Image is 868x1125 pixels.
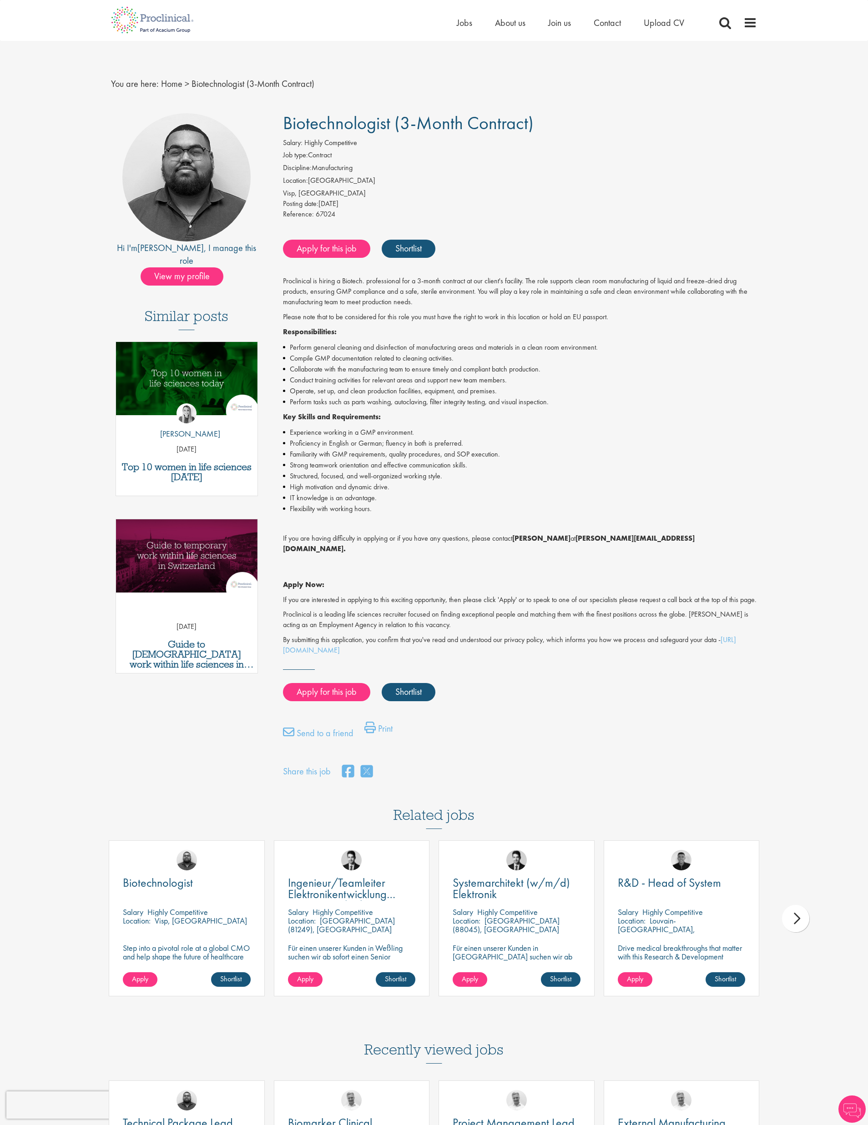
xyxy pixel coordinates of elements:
[453,907,473,917] span: Salary
[288,915,316,926] span: Location:
[283,276,757,655] div: Job description
[394,784,474,829] h3: Related jobs
[283,150,757,163] li: Contract
[506,1090,527,1110] img: Joshua Bye
[283,312,757,322] p: Please note that to be considered for this role you must have the right to work in this location ...
[382,683,435,701] a: Shortlist
[283,765,331,778] label: Share this job
[121,462,253,482] a: Top 10 women in life sciences [DATE]
[495,17,525,29] a: About us
[132,974,148,984] span: Apply
[341,1090,362,1110] img: Joshua Bye
[457,17,472,29] span: Jobs
[288,944,416,978] p: Für einen unserer Kunden in Weßling suchen wir ab sofort einen Senior Electronics Engineer Avioni...
[121,639,253,669] a: Guide to [DEMOGRAPHIC_DATA] work within life sciences in [GEOGRAPHIC_DATA]
[364,722,393,740] a: Print
[644,17,684,29] a: Upload CV
[548,17,571,29] a: Join us
[141,269,232,281] a: View my profile
[283,492,757,503] li: IT knowledge is an advantage.
[137,242,204,254] a: [PERSON_NAME]
[618,907,638,917] span: Salary
[283,471,757,482] li: Structured, focused, and well-organized working style.
[283,138,303,148] label: Salary:
[594,17,621,29] a: Contact
[283,163,757,176] li: Manufacturing
[671,1090,691,1110] img: Joshua Bye
[122,113,251,241] img: imeage of recruiter Ashley Bennett
[123,944,251,969] p: Step into a pivotal role at a global CMO and help shape the future of healthcare manufacturing.
[283,580,324,589] strong: Apply Now:
[283,150,308,161] label: Job type:
[283,209,314,220] label: Reference:
[477,907,538,917] p: Highly Competitive
[283,438,757,449] li: Proficiency in English or German; fluency in both is preferred.
[283,199,318,208] span: Posting date:
[145,308,228,330] h3: Similar posts
[141,267,223,286] span: View my profile
[671,850,691,870] img: Christian Andersen
[123,915,151,926] span: Location:
[177,850,197,870] img: Ashley Bennett
[342,762,354,782] a: share on facebook
[618,915,646,926] span: Location:
[111,241,262,267] div: Hi I'm , I manage this role
[283,595,757,605] p: If you are interested in applying to this exciting opportunity, then please click 'Apply' or to s...
[297,974,313,984] span: Apply
[283,449,757,460] li: Familiarity with GMP requirements, quality procedures, and SOP execution.
[283,427,757,438] li: Experience working in a GMP environment.
[116,342,257,415] img: Top 10 women in life sciences today
[283,276,757,307] p: Proclinical is hiring a Biotech. professional for a 3-month contract at our client's facility. Th...
[192,78,314,90] span: Biotechnologist (3-Month Contract)
[283,111,534,135] span: Biotechnologist (3-Month Contract)
[283,176,308,186] label: Location:
[288,915,395,934] p: [GEOGRAPHIC_DATA] (81249), [GEOGRAPHIC_DATA]
[288,875,395,913] span: Ingenieur/Teamleiter Elektronikentwicklung Aviation (m/w/d)
[283,327,337,336] strong: Responsibilities:
[283,635,757,656] p: By submitting this application, you confirm that you've read and understood our privacy policy, w...
[283,397,757,407] li: Perform tasks such as parts washing, autoclaving, filter integrity testing, and visual inspection.
[838,1095,866,1123] img: Chatbot
[618,877,746,889] a: R&D - Head of System
[341,850,362,870] img: Thomas Wenig
[453,915,480,926] span: Location:
[283,353,757,364] li: Compile GMP documentation related to cleaning activities.
[111,78,159,90] span: You are here:
[283,503,757,514] li: Flexibility with working hours.
[155,915,247,926] p: Visp, [GEOGRAPHIC_DATA]
[283,412,381,422] strong: Key Skills and Requirements:
[116,519,257,600] a: Link to a post
[283,176,757,188] li: [GEOGRAPHIC_DATA]
[123,972,157,987] a: Apply
[283,533,695,553] strong: [PERSON_NAME][EMAIL_ADDRESS][DOMAIN_NAME].
[283,683,370,701] a: Apply for this job
[462,974,478,984] span: Apply
[382,240,435,258] a: Shortlist
[283,240,370,258] a: Apply for this job
[618,915,695,943] p: Louvain-[GEOGRAPHIC_DATA], [GEOGRAPHIC_DATA]
[706,972,745,987] a: Shortlist
[185,78,189,90] span: >
[304,138,357,147] span: Highly Competitive
[453,944,580,978] p: Für einen unserer Kunden in [GEOGRAPHIC_DATA] suchen wir ab sofort einen Leitenden Systemarchitek...
[283,635,736,655] a: [URL][DOMAIN_NAME]
[283,386,757,397] li: Operate, set up, and clean production facilities, equipment, and premises.
[364,1019,504,1064] h3: Recently viewed jobs
[161,78,182,90] a: breadcrumb link
[177,1090,197,1110] img: Ashley Bennett
[512,533,570,543] strong: [PERSON_NAME]
[642,907,703,917] p: Highly Competitive
[313,907,373,917] p: Highly Competitive
[123,907,143,917] span: Salary
[618,944,746,969] p: Drive medical breakthroughs that matter with this Research & Development position!
[288,877,416,900] a: Ingenieur/Teamleiter Elektronikentwicklung Aviation (m/w/d)
[288,972,323,987] a: Apply
[288,907,308,917] span: Salary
